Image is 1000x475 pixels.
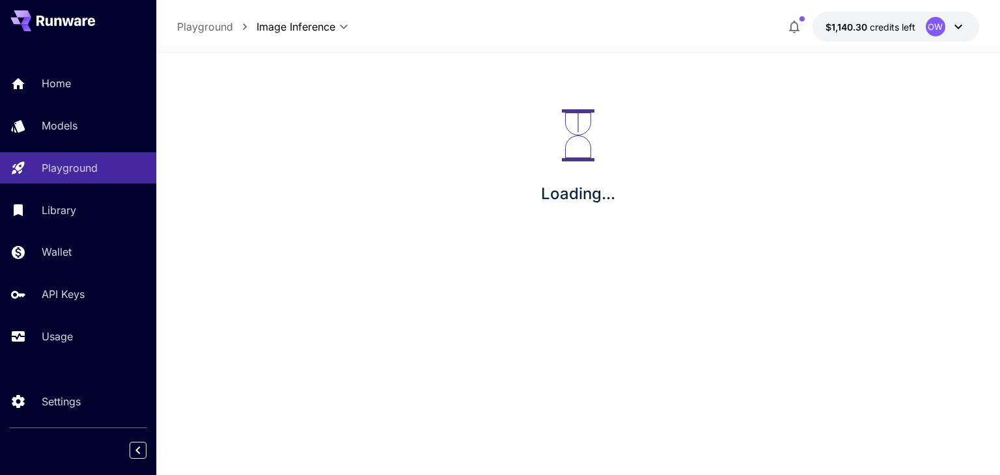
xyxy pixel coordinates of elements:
p: Loading... [541,182,615,206]
span: $1,140.30 [826,21,870,33]
nav: breadcrumb [177,19,257,34]
span: Image Inference [257,19,335,34]
p: Home [42,75,71,91]
div: OW [926,17,945,36]
p: Library [42,202,76,218]
p: Settings [42,394,81,409]
div: $1,140.29546 [826,20,915,34]
div: Collapse sidebar [139,439,156,462]
p: Usage [42,329,73,344]
a: Playground [177,19,233,34]
button: Collapse sidebar [130,442,146,459]
p: Wallet [42,244,72,260]
p: API Keys [42,286,85,302]
span: credits left [870,21,915,33]
p: Playground [42,160,98,176]
p: Models [42,118,77,133]
button: $1,140.29546OW [812,12,979,42]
